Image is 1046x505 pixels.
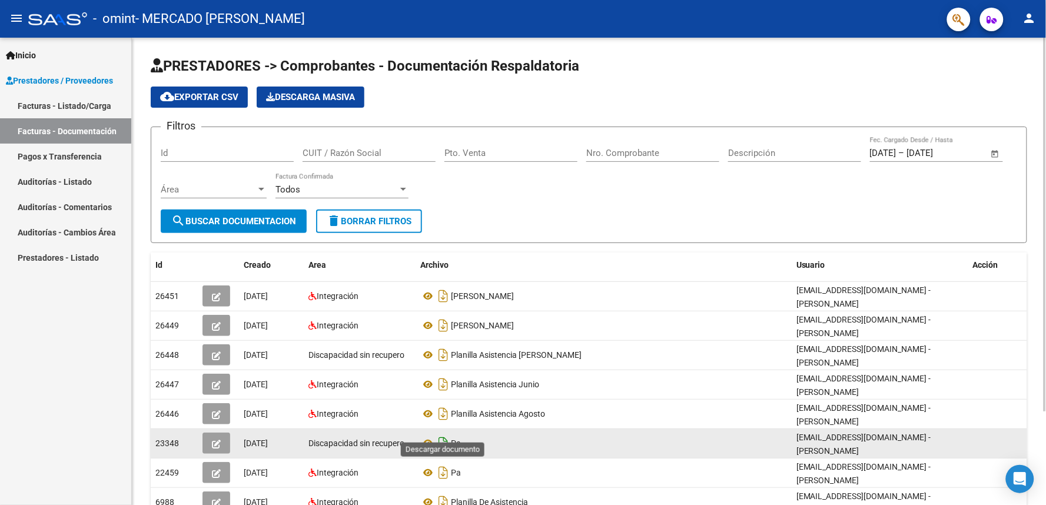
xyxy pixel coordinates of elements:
[304,252,416,278] datatable-header-cell: Area
[436,463,451,482] i: Descargar documento
[161,118,201,134] h3: Filtros
[327,216,411,227] span: Borrar Filtros
[151,58,579,74] span: PRESTADORES -> Comprobantes - Documentación Respaldatoria
[244,321,268,330] span: [DATE]
[244,380,268,389] span: [DATE]
[308,260,326,270] span: Area
[796,344,931,367] span: [EMAIL_ADDRESS][DOMAIN_NAME] - [PERSON_NAME]
[160,89,174,104] mat-icon: cloud_download
[161,210,307,233] button: Buscar Documentacion
[899,148,905,158] span: –
[796,285,931,308] span: [EMAIL_ADDRESS][DOMAIN_NAME] - [PERSON_NAME]
[451,438,461,448] span: Pa
[796,374,931,397] span: [EMAIL_ADDRESS][DOMAIN_NAME] - [PERSON_NAME]
[907,148,964,158] input: Fecha fin
[257,87,364,108] button: Descarga Masiva
[155,438,179,448] span: 23348
[155,260,162,270] span: Id
[239,252,304,278] datatable-header-cell: Creado
[6,49,36,62] span: Inicio
[160,92,238,102] span: Exportar CSV
[244,350,268,360] span: [DATE]
[155,468,179,477] span: 22459
[416,252,792,278] datatable-header-cell: Archivo
[244,260,271,270] span: Creado
[161,184,256,195] span: Área
[317,468,358,477] span: Integración
[155,380,179,389] span: 26447
[317,409,358,418] span: Integración
[451,350,582,360] span: Planilla Asistencia [PERSON_NAME]
[451,321,514,330] span: [PERSON_NAME]
[989,147,1002,161] button: Open calendar
[266,92,355,102] span: Descarga Masiva
[436,287,451,305] i: Descargar documento
[451,291,514,301] span: [PERSON_NAME]
[436,375,451,394] i: Descargar documento
[308,438,404,448] span: Discapacidad sin recupero
[870,148,896,158] input: Fecha inicio
[171,214,185,228] mat-icon: search
[420,260,449,270] span: Archivo
[796,433,931,456] span: [EMAIL_ADDRESS][DOMAIN_NAME] - [PERSON_NAME]
[135,6,305,32] span: - MERCADO [PERSON_NAME]
[244,468,268,477] span: [DATE]
[244,291,268,301] span: [DATE]
[796,462,931,485] span: [EMAIL_ADDRESS][DOMAIN_NAME] - [PERSON_NAME]
[796,403,931,426] span: [EMAIL_ADDRESS][DOMAIN_NAME] - [PERSON_NAME]
[171,216,296,227] span: Buscar Documentacion
[436,316,451,335] i: Descargar documento
[796,260,825,270] span: Usuario
[317,380,358,389] span: Integración
[451,468,461,477] span: Pa
[436,345,451,364] i: Descargar documento
[244,438,268,448] span: [DATE]
[275,184,300,195] span: Todos
[257,87,364,108] app-download-masive: Descarga masiva de comprobantes (adjuntos)
[968,252,1027,278] datatable-header-cell: Acción
[973,260,998,270] span: Acción
[1022,11,1037,25] mat-icon: person
[436,404,451,423] i: Descargar documento
[244,409,268,418] span: [DATE]
[317,291,358,301] span: Integración
[155,321,179,330] span: 26449
[6,74,113,87] span: Prestadores / Proveedores
[151,87,248,108] button: Exportar CSV
[451,409,545,418] span: Planilla Asistencia Agosto
[436,434,451,453] i: Descargar documento
[317,321,358,330] span: Integración
[792,252,968,278] datatable-header-cell: Usuario
[1006,465,1034,493] div: Open Intercom Messenger
[155,291,179,301] span: 26451
[327,214,341,228] mat-icon: delete
[9,11,24,25] mat-icon: menu
[155,350,179,360] span: 26448
[151,252,198,278] datatable-header-cell: Id
[308,350,404,360] span: Discapacidad sin recupero
[316,210,422,233] button: Borrar Filtros
[155,409,179,418] span: 26446
[451,380,539,389] span: Planilla Asistencia Junio
[93,6,135,32] span: - omint
[796,315,931,338] span: [EMAIL_ADDRESS][DOMAIN_NAME] - [PERSON_NAME]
